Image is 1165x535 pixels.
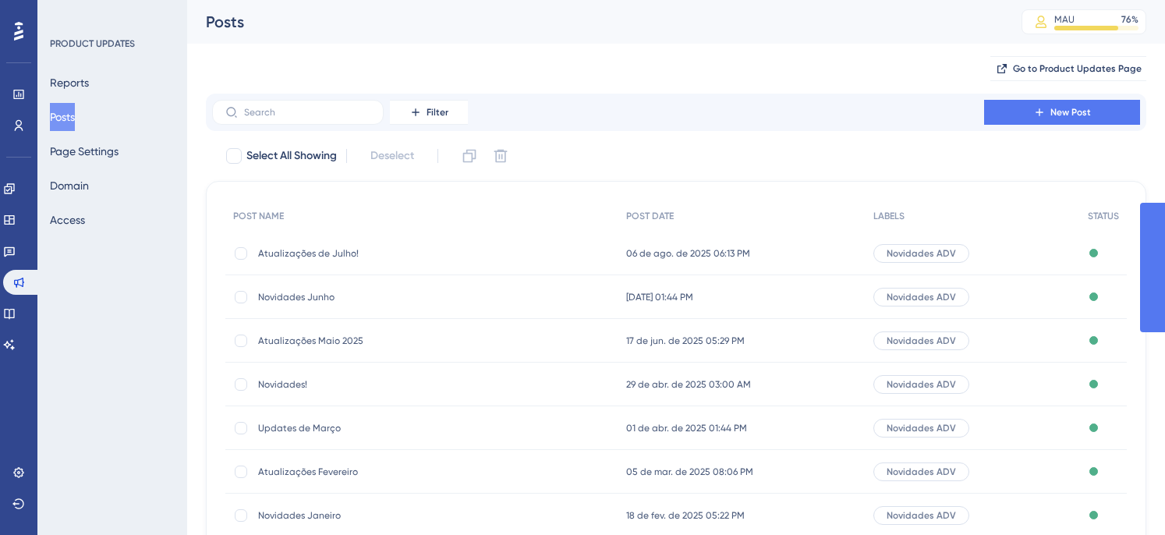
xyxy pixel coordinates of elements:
span: 06 de ago. de 2025 06:13 PM [626,247,750,260]
div: MAU [1054,13,1075,26]
span: Novidades ADV [887,247,956,260]
span: Updates de Março [258,422,508,434]
button: Access [50,206,85,234]
button: Reports [50,69,89,97]
span: Novidades ADV [887,378,956,391]
button: Filter [390,100,468,125]
span: Novidades ADV [887,291,956,303]
span: 18 de fev. de 2025 05:22 PM [626,509,745,522]
span: Go to Product Updates Page [1013,62,1142,75]
button: Go to Product Updates Page [990,56,1146,81]
button: Page Settings [50,137,119,165]
button: New Post [984,100,1140,125]
input: Search [244,107,370,118]
span: Novidades Junho [258,291,508,303]
span: Deselect [370,147,414,165]
span: LABELS [873,210,905,222]
span: Novidades Janeiro [258,509,508,522]
span: Filter [427,106,448,119]
span: Novidades ADV [887,335,956,347]
span: 05 de mar. de 2025 08:06 PM [626,466,753,478]
button: Posts [50,103,75,131]
button: Deselect [356,142,428,170]
span: [DATE] 01:44 PM [626,291,693,303]
span: Atualizações Fevereiro [258,466,508,478]
div: PRODUCT UPDATES [50,37,135,50]
button: Domain [50,172,89,200]
span: 01 de abr. de 2025 01:44 PM [626,422,747,434]
span: STATUS [1088,210,1119,222]
div: Posts [206,11,983,33]
span: Novidades ADV [887,509,956,522]
span: New Post [1050,106,1091,119]
span: POST DATE [626,210,674,222]
span: Atualizações Maio 2025 [258,335,508,347]
span: Novidades ADV [887,466,956,478]
span: Select All Showing [246,147,337,165]
span: 29 de abr. de 2025 03:00 AM [626,378,751,391]
span: POST NAME [233,210,284,222]
span: Novidades! [258,378,508,391]
span: Novidades ADV [887,422,956,434]
iframe: UserGuiding AI Assistant Launcher [1099,473,1146,520]
span: 17 de jun. de 2025 05:29 PM [626,335,745,347]
span: Atualizações de Julho! [258,247,508,260]
div: 76 % [1121,13,1138,26]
